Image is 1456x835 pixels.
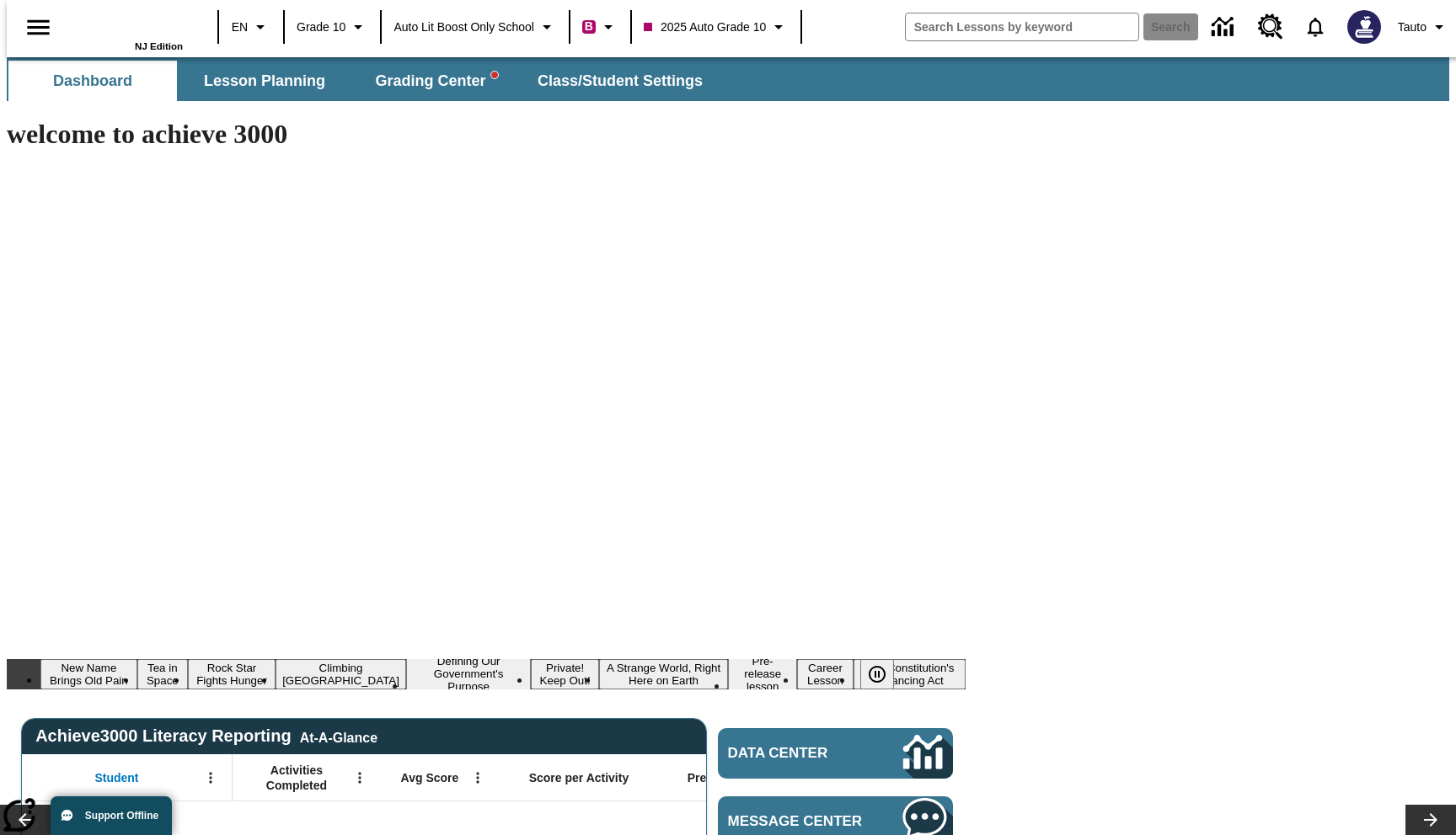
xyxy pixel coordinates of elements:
button: Pause [860,659,894,689]
span: Grade 10 [297,19,345,36]
button: Open side menu [13,3,63,52]
span: Data Center [728,745,862,762]
div: SubNavbar [7,57,1449,101]
button: Open Menu [198,765,223,790]
button: Slide 1 New Name Brings Old Pain [40,659,137,689]
button: Slide 5 Defining Our Government's Purpose [406,652,531,695]
button: Slide 2 Tea in Space [137,659,188,689]
button: Class/Student Settings [524,61,716,101]
button: School: Auto Lit Boost only School, Select your school [387,12,564,42]
button: Open Menu [347,765,372,790]
input: search field [906,13,1138,40]
span: Lesson Planning [204,72,325,91]
span: Activities Completed [241,763,352,793]
span: Support Offline [85,810,158,822]
svg: writing assistant alert [491,72,498,78]
span: Score per Activity [529,770,629,785]
span: Dashboard [53,72,132,91]
button: Slide 10 The Constitution's Balancing Act [854,659,966,689]
span: Student [94,770,138,785]
a: Resource Center, Will open in new tab [1248,4,1293,50]
button: Slide 7 A Strange World, Right Here on Earth [599,659,728,689]
button: Boost Class color is violet red. Change class color [575,12,625,42]
a: Data Center [718,728,954,779]
button: Dashboard [8,61,177,101]
button: Language: EN, Select a language [224,12,278,42]
button: Slide 4 Climbing Mount Tai [276,659,406,689]
button: Lesson carousel, Next [1405,805,1456,835]
span: Tauto [1398,19,1427,36]
span: Auto Lit Boost only School [393,19,534,36]
span: Message Center [728,813,868,830]
img: Avatar [1347,10,1381,44]
span: EN [232,19,248,36]
button: Slide 8 Pre-release lesson [728,652,797,695]
span: B [585,16,593,37]
span: NJ Edition [135,41,183,51]
button: Open Menu [465,765,490,790]
span: Grading Center [375,72,497,91]
button: Select a new avatar [1337,5,1391,49]
a: Notifications [1293,5,1337,49]
div: Pause [860,659,911,689]
h1: welcome to achieve 3000 [7,119,966,150]
button: Slide 6 Private! Keep Out! [531,659,598,689]
span: Achieve3000 Literacy Reporting [35,726,377,746]
div: SubNavbar [7,61,718,101]
span: 2025 Auto Grade 10 [644,19,766,36]
button: Grading Center [352,61,521,101]
a: Home [73,8,183,41]
a: Data Center [1202,4,1248,51]
button: Profile/Settings [1391,12,1456,42]
button: Grade: Grade 10, Select a grade [290,12,375,42]
button: Support Offline [51,796,172,835]
div: At-A-Glance [300,727,377,746]
button: Lesson Planning [180,61,349,101]
button: Slide 9 Career Lesson [797,659,854,689]
span: Avg Score [401,770,459,785]
button: Slide 3 Rock Star Fights Hunger [188,659,276,689]
div: Home [73,6,183,51]
span: Pre-Test Lexile [688,770,771,785]
button: Class: 2025 Auto Grade 10, Select your class [637,12,795,42]
span: Class/Student Settings [538,72,703,91]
